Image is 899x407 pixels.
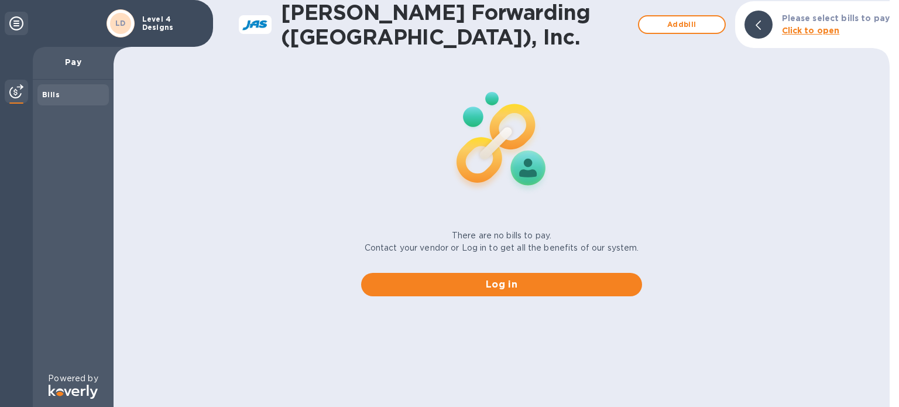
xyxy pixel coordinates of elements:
[48,372,98,385] p: Powered by
[638,15,726,34] button: Addbill
[782,26,840,35] b: Click to open
[42,56,104,68] p: Pay
[49,385,98,399] img: Logo
[648,18,715,32] span: Add bill
[782,13,890,23] b: Please select bills to pay
[115,19,126,28] b: LD
[361,273,642,296] button: Log in
[42,90,60,99] b: Bills
[142,15,201,32] p: Level 4 Designs
[365,230,639,254] p: There are no bills to pay. Contact your vendor or Log in to get all the benefits of our system.
[370,278,633,292] span: Log in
